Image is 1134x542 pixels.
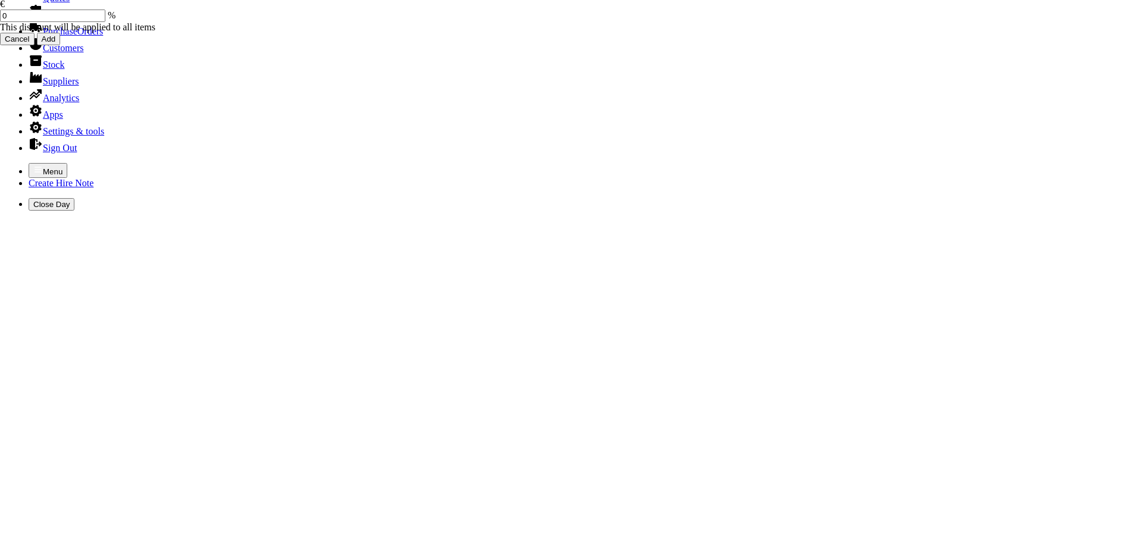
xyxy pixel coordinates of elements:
button: Menu [29,163,67,178]
li: Suppliers [29,70,1129,87]
span: % [108,10,115,20]
a: Sign Out [29,143,77,153]
a: Analytics [29,93,79,103]
li: Hire Notes [29,4,1129,20]
a: Stock [29,59,64,70]
a: Suppliers [29,76,79,86]
a: Customers [29,43,83,53]
a: Create Hire Note [29,178,93,188]
a: Settings & tools [29,126,104,136]
input: Add [37,33,61,45]
li: Stock [29,54,1129,70]
a: Apps [29,109,63,120]
button: Close Day [29,198,74,211]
